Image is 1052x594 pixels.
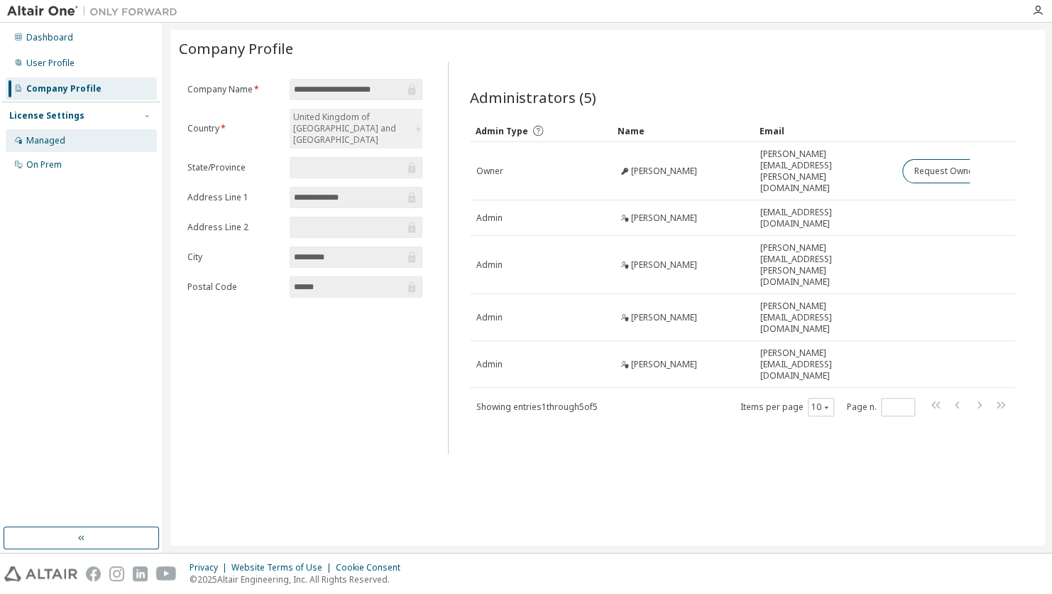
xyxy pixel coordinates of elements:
[631,212,697,224] span: [PERSON_NAME]
[740,398,834,416] span: Items per page
[187,162,281,173] label: State/Province
[476,401,598,413] span: Showing entries 1 through 5 of 5
[133,566,148,581] img: linkedin.svg
[26,83,102,94] div: Company Profile
[109,566,124,581] img: instagram.svg
[847,398,915,416] span: Page n.
[811,401,831,413] button: 10
[86,566,101,581] img: facebook.svg
[187,222,281,233] label: Address Line 2
[902,159,1022,183] button: Request Owner Change
[290,109,422,148] div: United Kingdom of [GEOGRAPHIC_DATA] and [GEOGRAPHIC_DATA]
[190,562,231,573] div: Privacy
[187,281,281,293] label: Postal Code
[187,123,281,134] label: Country
[4,566,77,581] img: altair_logo.svg
[476,212,503,224] span: Admin
[179,38,293,58] span: Company Profile
[336,562,409,573] div: Cookie Consent
[476,259,503,271] span: Admin
[156,566,177,581] img: youtube.svg
[631,359,697,370] span: [PERSON_NAME]
[26,159,62,171] div: On Prem
[760,119,890,142] div: Email
[760,301,889,335] span: [PERSON_NAME][EMAIL_ADDRESS][DOMAIN_NAME]
[760,148,889,194] span: [PERSON_NAME][EMAIL_ADDRESS][PERSON_NAME][DOMAIN_NAME]
[187,192,281,203] label: Address Line 1
[631,312,697,323] span: [PERSON_NAME]
[631,259,697,271] span: [PERSON_NAME]
[476,125,528,137] span: Admin Type
[26,32,73,43] div: Dashboard
[476,312,503,323] span: Admin
[187,84,281,95] label: Company Name
[231,562,336,573] div: Website Terms of Use
[26,135,65,146] div: Managed
[7,4,185,18] img: Altair One
[631,166,697,177] span: [PERSON_NAME]
[26,58,75,69] div: User Profile
[476,359,503,370] span: Admin
[760,242,889,288] span: [PERSON_NAME][EMAIL_ADDRESS][PERSON_NAME][DOMAIN_NAME]
[760,347,889,382] span: [PERSON_NAME][EMAIL_ADDRESS][DOMAIN_NAME]
[187,252,281,263] label: City
[760,207,889,229] span: [EMAIL_ADDRESS][DOMAIN_NAME]
[290,109,413,148] div: United Kingdom of [GEOGRAPHIC_DATA] and [GEOGRAPHIC_DATA]
[190,573,409,585] p: © 2025 Altair Engineering, Inc. All Rights Reserved.
[9,110,84,121] div: License Settings
[476,166,503,177] span: Owner
[470,87,596,107] span: Administrators (5)
[618,119,748,142] div: Name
